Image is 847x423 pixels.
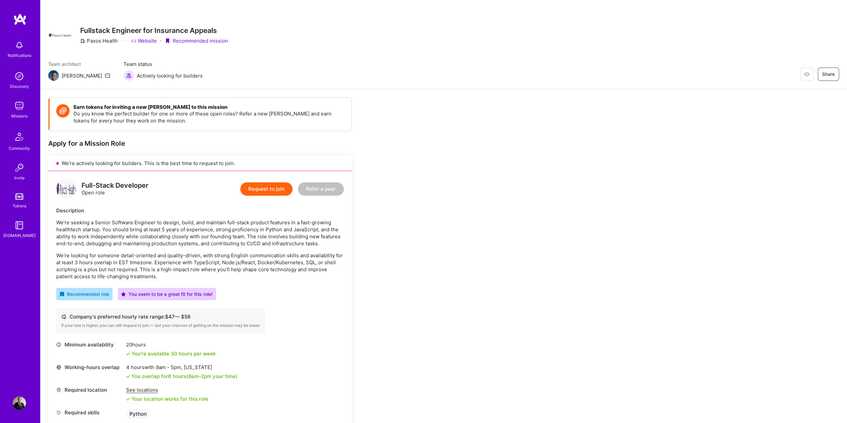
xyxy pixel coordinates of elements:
img: Team Architect [48,70,59,81]
div: Tokens [13,202,26,209]
button: Refer a peer [298,182,344,196]
div: Full-Stack Developer [82,182,148,189]
div: [DOMAIN_NAME] [3,232,36,239]
div: We’re actively looking for builders. This is the best time to request to join. [48,156,352,171]
div: Recommended mission [165,37,228,44]
button: Request to join [240,182,293,196]
div: Apply for a Mission Role [48,139,352,148]
img: tokens [15,193,23,200]
i: icon EyeClosed [804,72,809,77]
div: Paxos Health [80,37,118,44]
img: guide book [13,219,26,232]
div: Your location works for this role [126,395,208,402]
p: We’re seeking a Senior Software Engineer to design, build, and maintain full-stack product featur... [56,219,344,247]
div: You overlap for 6 hours ( your time) [131,373,238,380]
p: We’re looking for someone detail-oriented and quality-driven, with strong English communication s... [56,252,344,280]
div: · [160,37,161,44]
i: icon Check [126,352,130,356]
i: icon PurpleRibbon [165,38,170,44]
span: 9am - 5pm , [154,364,184,370]
div: If your rate is higher, you can still request to join — but your chances of getting on the missio... [61,323,260,328]
img: Token icon [56,104,70,117]
div: Description [56,207,344,214]
h4: Earn tokens for inviting a new [PERSON_NAME] to this mission [74,104,345,110]
div: Invite [14,174,25,181]
div: 4 hours with [US_STATE] [126,364,238,371]
span: Share [822,71,835,78]
span: Team status [123,61,203,68]
img: Invite [13,161,26,174]
a: User Avatar [11,396,28,410]
div: Working-hours overlap [56,364,123,371]
div: Python [126,409,150,419]
div: You seem to be a great fit for this role! [121,291,213,298]
img: Company Logo [48,33,72,38]
div: Recommended role [60,291,109,298]
i: icon Clock [56,342,61,347]
div: You're available 30 hours per week [126,350,216,357]
img: discovery [13,70,26,83]
div: Community [9,145,30,152]
img: teamwork [13,99,26,112]
img: bell [13,39,26,52]
span: 8am - 2pm [188,373,211,379]
i: icon RecommendedBadge [60,292,64,297]
div: [PERSON_NAME] [62,72,102,79]
i: icon Check [126,397,130,401]
span: Team architect [48,61,110,68]
img: Community [11,129,27,145]
i: icon Location [56,387,61,392]
i: icon CompanyGray [80,38,86,44]
i: icon PurpleStar [121,292,126,297]
i: icon Cash [61,314,66,319]
div: Required skills [56,409,123,416]
a: Website [131,37,157,44]
div: 20 hours [126,341,216,348]
img: User Avatar [13,396,26,410]
button: Share [818,68,839,81]
div: Open role [82,182,148,196]
i: icon World [56,365,61,370]
i: icon Check [126,374,130,378]
img: logo [13,13,27,25]
div: Minimum availability [56,341,123,348]
img: Actively looking for builders [123,70,134,81]
div: Company's preferred hourly rate range: $ 47 — $ 58 [61,313,260,320]
h3: Fullstack Engineer for Insurance Appeals [80,26,228,35]
div: Discovery [10,83,29,90]
i: icon Mail [105,73,110,78]
div: Missions [11,112,28,119]
img: logo [56,179,76,199]
i: icon Tag [56,410,61,415]
p: Do you know the perfect builder for one or more of these open roles? Refer a new [PERSON_NAME] an... [74,110,345,124]
div: See locations [126,386,208,393]
span: Actively looking for builders [137,72,203,79]
div: Required location [56,386,123,393]
div: Notifications [8,52,31,59]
